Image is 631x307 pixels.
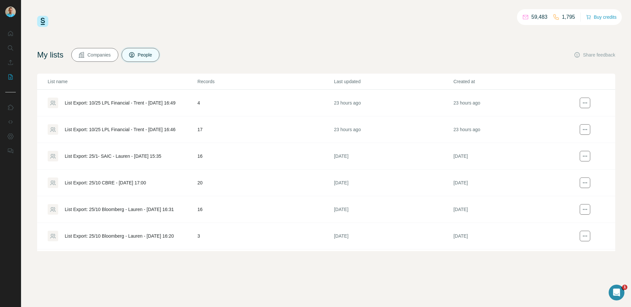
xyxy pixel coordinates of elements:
[574,52,615,58] button: Share feedback
[334,116,453,143] td: 23 hours ago
[5,145,16,157] button: Feedback
[87,52,111,58] span: Companies
[65,100,175,106] div: List Export: 10/25 LPL Financial - Trent - [DATE] 16:49
[562,13,575,21] p: 1,795
[65,153,161,159] div: List Export: 25/1- SAIC - Lauren - [DATE] 15:35
[453,143,573,170] td: [DATE]
[334,170,453,196] td: [DATE]
[334,143,453,170] td: [DATE]
[5,7,16,17] img: Avatar
[453,170,573,196] td: [DATE]
[65,233,174,239] div: List Export: 25/10 Bloomberg - Lauren - [DATE] 16:20
[453,90,573,116] td: 23 hours ago
[37,16,48,27] img: Surfe Logo
[5,57,16,68] button: Enrich CSV
[197,196,334,223] td: 16
[5,42,16,54] button: Search
[609,285,624,300] iframe: Intercom live chat
[65,126,175,133] div: List Export: 10/25 LPL Financial - Trent - [DATE] 16:46
[197,223,334,249] td: 3
[531,13,548,21] p: 59,483
[580,177,590,188] button: actions
[453,223,573,249] td: [DATE]
[5,102,16,113] button: Use Surfe on LinkedIn
[334,78,453,85] p: Last updated
[138,52,153,58] span: People
[197,249,334,276] td: 3
[5,71,16,83] button: My lists
[334,223,453,249] td: [DATE]
[453,116,573,143] td: 23 hours ago
[334,90,453,116] td: 23 hours ago
[586,12,617,22] button: Buy credits
[334,196,453,223] td: [DATE]
[580,151,590,161] button: actions
[197,116,334,143] td: 17
[48,78,197,85] p: List name
[65,206,174,213] div: List Export: 25/10 Bloomberg - Lauren - [DATE] 16:31
[65,179,146,186] div: List Export: 25/10 CBRE - [DATE] 17:00
[334,249,453,276] td: [DATE]
[580,204,590,215] button: actions
[5,28,16,39] button: Quick start
[197,90,334,116] td: 4
[5,116,16,128] button: Use Surfe API
[198,78,333,85] p: Records
[453,249,573,276] td: [DATE]
[580,98,590,108] button: actions
[37,50,63,60] h4: My lists
[580,231,590,241] button: actions
[453,196,573,223] td: [DATE]
[5,130,16,142] button: Dashboard
[580,124,590,135] button: actions
[454,78,572,85] p: Created at
[197,170,334,196] td: 20
[622,285,627,290] span: 1
[197,143,334,170] td: 16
